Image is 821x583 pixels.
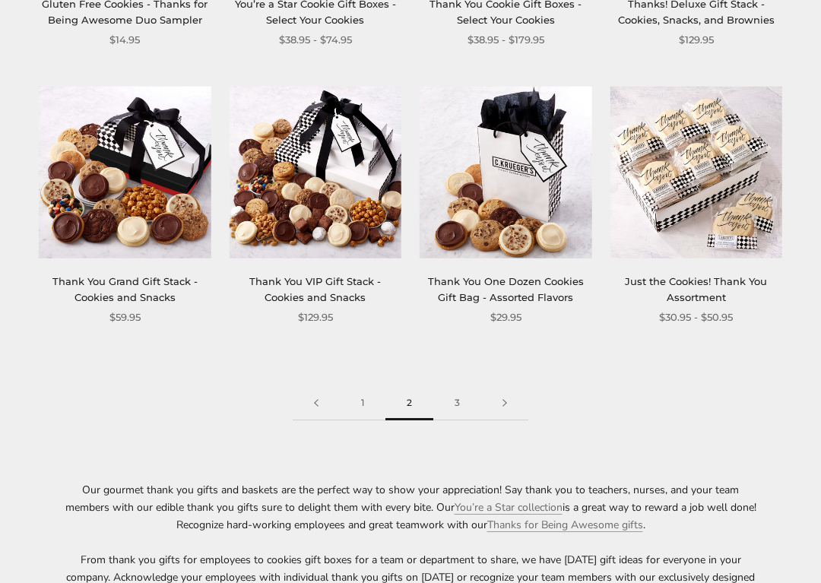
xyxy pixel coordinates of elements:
[39,86,211,258] img: Thank You Grand Gift Stack - Cookies and Snacks
[52,275,198,303] a: Thank You Grand Gift Stack - Cookies and Snacks
[610,86,783,258] img: Just the Cookies! Thank You Assortment
[12,525,157,571] iframe: Sign Up via Text for Offers
[420,86,592,258] img: Thank You One Dozen Cookies Gift Bag - Assorted Flavors
[109,309,141,325] span: $59.95
[279,32,352,48] span: $38.95 - $74.95
[468,32,544,48] span: $38.95 - $179.95
[625,275,767,303] a: Just the Cookies! Thank You Assortment
[385,386,433,420] span: 2
[61,481,760,534] p: Our gourmet thank you gifts and baskets are the perfect way to show your appreciation! Say thank ...
[490,309,521,325] span: $29.95
[293,386,340,420] a: Previous page
[298,309,333,325] span: $129.95
[109,32,140,48] span: $14.95
[487,518,643,532] a: Thanks for Being Awesome gifts
[230,86,402,258] img: Thank You VIP Gift Stack - Cookies and Snacks
[659,309,733,325] span: $30.95 - $50.95
[428,275,584,303] a: Thank You One Dozen Cookies Gift Bag - Assorted Flavors
[481,386,528,420] a: Next page
[679,32,714,48] span: $129.95
[249,275,381,303] a: Thank You VIP Gift Stack - Cookies and Snacks
[340,386,385,420] a: 1
[455,500,563,515] a: You’re a Star collection
[433,386,481,420] a: 3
